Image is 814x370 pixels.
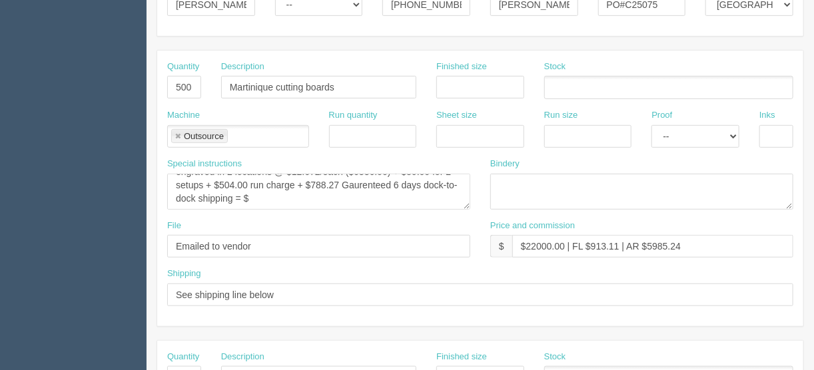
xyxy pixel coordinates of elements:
label: Sheet size [436,109,477,122]
label: Machine [167,109,200,122]
label: Bindery [490,158,520,170]
label: Stock [544,61,566,73]
label: Quantity [167,61,199,73]
label: Description [221,61,264,73]
label: Finished size [436,351,487,363]
label: Proof [651,109,672,122]
label: Price and commission [490,220,575,232]
label: File [167,220,181,232]
label: Description [221,351,264,363]
textarea: PO to Ariel: 200 Fire Hydrant Stress Reliever LCC-FY15 imprinted in white @ $1.80/each + $64.00 s... [167,174,470,210]
div: Outsource [184,132,224,140]
label: Run quantity [329,109,378,122]
label: Finished size [436,61,487,73]
div: $ [490,235,512,258]
label: Inks [759,109,775,122]
label: Run size [544,109,578,122]
label: Special instructions [167,158,242,170]
label: Shipping [167,268,201,280]
label: Stock [544,351,566,363]
label: Quantity [167,351,199,363]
